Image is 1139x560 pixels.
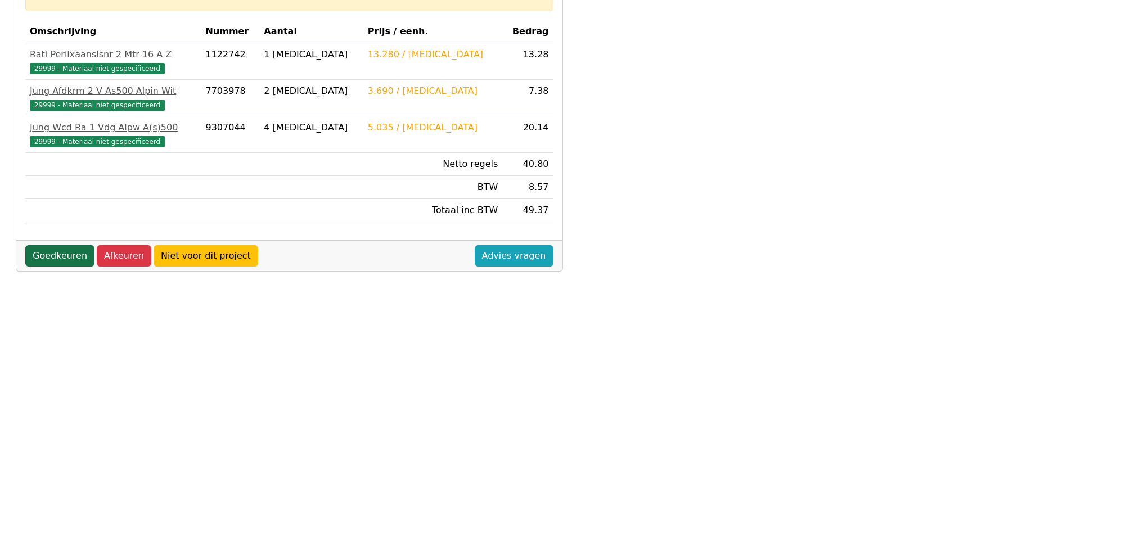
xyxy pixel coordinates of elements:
[368,84,498,98] div: 3.690 / [MEDICAL_DATA]
[502,116,553,153] td: 20.14
[502,80,553,116] td: 7.38
[30,121,196,148] a: Jung Wcd Ra 1 Vdg Alpw A(s)50029999 - Materiaal niet gespecificeerd
[30,84,196,98] div: Jung Afdkrm 2 V As500 Alpin Wit
[264,48,358,61] div: 1 [MEDICAL_DATA]
[97,245,151,267] a: Afkeuren
[201,80,259,116] td: 7703978
[201,116,259,153] td: 9307044
[363,20,502,43] th: Prijs / eenh.
[259,20,363,43] th: Aantal
[264,121,358,134] div: 4 [MEDICAL_DATA]
[30,48,196,61] div: Rati Perilxaanslsnr 2 Mtr 16 A Z
[30,136,165,147] span: 29999 - Materiaal niet gespecificeerd
[264,84,358,98] div: 2 [MEDICAL_DATA]
[201,20,259,43] th: Nummer
[502,43,553,80] td: 13.28
[475,245,553,267] a: Advies vragen
[154,245,258,267] a: Niet voor dit project
[25,245,94,267] a: Goedkeuren
[368,48,498,61] div: 13.280 / [MEDICAL_DATA]
[25,20,201,43] th: Omschrijving
[30,84,196,111] a: Jung Afdkrm 2 V As500 Alpin Wit29999 - Materiaal niet gespecificeerd
[201,43,259,80] td: 1122742
[363,199,502,222] td: Totaal inc BTW
[363,176,502,199] td: BTW
[502,20,553,43] th: Bedrag
[30,48,196,75] a: Rati Perilxaanslsnr 2 Mtr 16 A Z29999 - Materiaal niet gespecificeerd
[502,176,553,199] td: 8.57
[30,121,196,134] div: Jung Wcd Ra 1 Vdg Alpw A(s)500
[502,199,553,222] td: 49.37
[368,121,498,134] div: 5.035 / [MEDICAL_DATA]
[30,100,165,111] span: 29999 - Materiaal niet gespecificeerd
[502,153,553,176] td: 40.80
[30,63,165,74] span: 29999 - Materiaal niet gespecificeerd
[363,153,502,176] td: Netto regels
